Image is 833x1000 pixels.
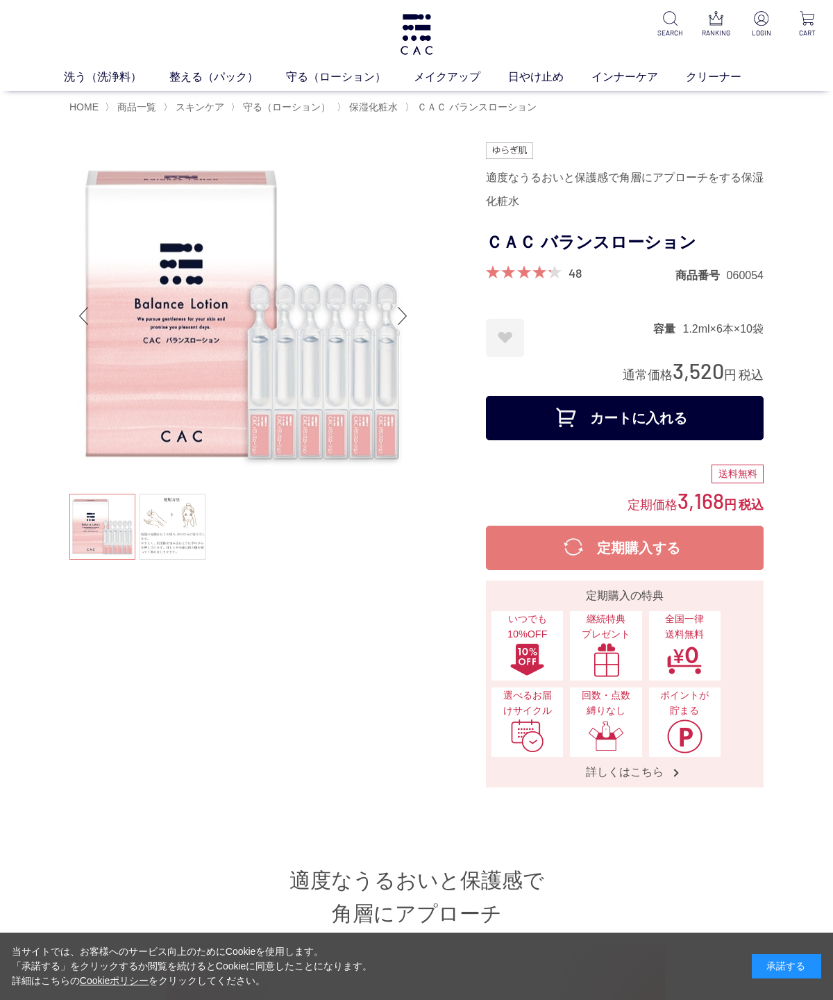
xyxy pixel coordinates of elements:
[491,587,758,604] div: 定期購入の特典
[508,69,591,85] a: 日やけ止め
[653,322,682,336] dt: 容量
[230,101,334,114] li: 〉
[69,101,99,112] a: HOME
[12,944,373,988] div: 当サイトでは、お客様へのサービス向上のためにCookieを使用します。 「承諾する」をクリックするか閲覧を続けるとCookieに同意したことになります。 詳細はこちらの をクリックしてください。
[577,612,634,642] span: 継続特典 プレゼント
[701,11,730,38] a: RANKING
[64,69,169,85] a: 洗う（洗浄料）
[69,864,764,931] h2: 適度なうるおいと保護感で 角層にアプローチ
[115,101,156,112] a: 商品一覧
[569,265,582,281] a: 48
[398,14,435,55] img: logo
[739,498,764,512] span: 税込
[712,465,764,484] div: 送料無料
[572,765,678,779] span: 詳しくはこちら
[346,101,398,112] a: 保湿化粧水
[163,101,228,114] li: 〉
[486,227,764,258] h1: ＣＡＣ バランスローション
[349,101,398,112] span: 保湿化粧水
[117,101,156,112] span: 商品一覧
[666,642,702,677] img: 全国一律送料無料
[588,642,624,677] img: 継続特典プレゼント
[675,268,727,283] dt: 商品番号
[793,28,822,38] p: CART
[486,396,764,440] button: カートに入れる
[739,368,764,382] span: 税込
[69,142,416,490] img: ＣＡＣ バランスローション
[417,101,537,112] span: ＣＡＣ バランスローション
[591,69,686,85] a: インナーケア
[678,487,724,513] span: 3,168
[752,954,821,978] div: 承諾する
[655,28,684,38] p: SEARCH
[673,358,724,383] span: 3,520
[69,288,97,344] div: Previous slide
[337,101,401,114] li: 〉
[727,268,764,283] dd: 060054
[486,319,524,357] a: お気に入りに登録する
[701,28,730,38] p: RANKING
[724,498,737,512] span: 円
[655,11,684,38] a: SEARCH
[486,581,764,787] a: 定期購入の特典 いつでも10%OFFいつでも10%OFF 継続特典プレゼント継続特典プレゼント 全国一律送料無料全国一律送料無料 選べるお届けサイクル選べるお届けサイクル 回数・点数縛りなし回数...
[105,101,160,114] li: 〉
[486,526,764,570] button: 定期購入する
[498,688,556,718] span: 選べるお届けサイクル
[628,497,678,512] span: 定期価格
[169,69,286,85] a: 整える（パック）
[686,69,769,85] a: クリーナー
[666,719,702,753] img: ポイントが貯まる
[793,11,822,38] a: CART
[747,11,776,38] a: LOGIN
[486,166,764,213] div: 適度なうるおいと保護感で角層にアプローチをする保湿化粧水
[80,975,149,986] a: Cookieポリシー
[577,688,634,718] span: 回数・点数縛りなし
[588,719,624,753] img: 回数・点数縛りなし
[510,642,546,677] img: いつでも10%OFF
[486,142,533,159] img: ゆらぎ肌
[405,101,540,114] li: 〉
[176,101,224,112] span: スキンケア
[656,612,714,642] span: 全国一律 送料無料
[682,322,764,336] dd: 1.2ml×6本×10袋
[286,69,414,85] a: 守る（ローション）
[656,688,714,718] span: ポイントが貯まる
[240,101,330,112] a: 守る（ローション）
[243,101,330,112] span: 守る（ローション）
[623,368,673,382] span: 通常価格
[510,719,546,753] img: 選べるお届けサイクル
[414,101,537,112] a: ＣＡＣ バランスローション
[747,28,776,38] p: LOGIN
[724,368,737,382] span: 円
[414,69,508,85] a: メイクアップ
[173,101,224,112] a: スキンケア
[498,612,556,642] span: いつでも10%OFF
[389,288,416,344] div: Next slide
